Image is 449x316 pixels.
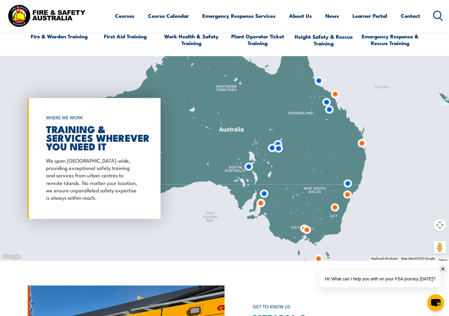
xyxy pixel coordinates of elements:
span: Work Health & Safety Training [161,33,221,46]
span: Height Safety & Rescue Training [294,33,354,47]
h2: TRAINING & SERVICES WHEREVER YOU NEED IT [46,125,139,150]
h6: GET TO KNOW US [253,301,421,312]
div: Hi! What can I help you with on your FSA journey [DATE]? [319,270,442,287]
button: Drag Pegman onto the map to open Street View [434,241,446,253]
a: Emergency Response & Rescue Training [360,4,420,46]
a: Open this area in Google Maps (opens a new window) [2,252,22,260]
p: We span [GEOGRAPHIC_DATA]-wide, providing exceptional safety training and services from urban cen... [46,156,139,201]
span: Map data ©2025 Google [401,256,435,260]
a: About Us [289,8,312,24]
img: Google [2,252,22,260]
button: Keyboard shortcuts [371,256,398,260]
span: Plant Operator Ticket Training [227,33,288,46]
a: Course Calendar [148,8,189,24]
h6: WHERE WE WORK [46,112,139,123]
a: Work Health & Safety Training [161,4,221,46]
div: ✕ [439,266,446,272]
span: Emergency Response & Rescue Training [360,33,420,46]
a: Fire & Warden Training [31,4,88,40]
a: Emergency Response Services [202,8,276,24]
a: Terms (opens in new tab) [439,258,447,261]
a: Plant Operator Ticket Training [227,4,288,46]
button: Map camera controls [434,219,446,231]
span: Fire & Warden Training [31,33,88,40]
a: Learner Portal [352,8,387,24]
a: News [325,8,339,24]
a: Contact [401,8,420,24]
a: First Aid Training [104,4,147,40]
a: Courses [115,8,134,24]
button: chat-button [427,294,444,311]
span: First Aid Training [104,33,147,40]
